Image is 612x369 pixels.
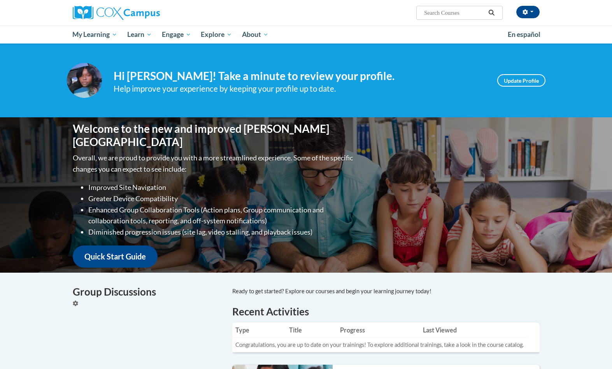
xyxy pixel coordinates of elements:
[232,322,286,338] th: Type
[114,70,486,83] h4: Hi [PERSON_NAME]! Take a minute to review your profile.
[157,26,196,44] a: Engage
[232,338,527,352] td: Congratulations, you are up to date on your trainings! To explore additional trainings, take a lo...
[68,26,123,44] a: My Learning
[337,322,420,338] th: Progress
[73,152,355,175] p: Overall, we are proud to provide you with a more streamlined experience. Some of the specific cha...
[88,182,355,193] li: Improved Site Navigation
[127,30,152,39] span: Learn
[73,6,160,20] img: Cox Campus
[423,8,486,17] input: Search Courses
[503,26,545,43] a: En español
[73,284,221,299] h4: Group Discussions
[67,63,102,98] img: Profile Image
[516,6,540,18] button: Account Settings
[232,305,540,319] h1: Recent Activities
[242,30,268,39] span: About
[508,30,540,38] span: En español
[122,26,157,44] a: Learn
[497,74,545,87] a: Update Profile
[73,6,221,20] a: Cox Campus
[114,82,486,95] div: Help improve your experience by keeping your profile up to date.
[237,26,274,44] a: About
[420,322,527,338] th: Last Viewed
[88,193,355,204] li: Greater Device Compatibility
[162,30,191,39] span: Engage
[73,245,158,268] a: Quick Start Guide
[88,204,355,227] li: Enhanced Group Collaboration Tools (Action plans, Group communication and collaboration tools, re...
[486,8,497,17] button: Search
[88,226,355,238] li: Diminished progression issues (site lag, video stalling, and playback issues)
[73,122,355,148] h1: Welcome to the new and improved [PERSON_NAME][GEOGRAPHIC_DATA]
[61,26,551,44] div: Main menu
[72,30,117,39] span: My Learning
[286,322,337,338] th: Title
[196,26,237,44] a: Explore
[201,30,232,39] span: Explore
